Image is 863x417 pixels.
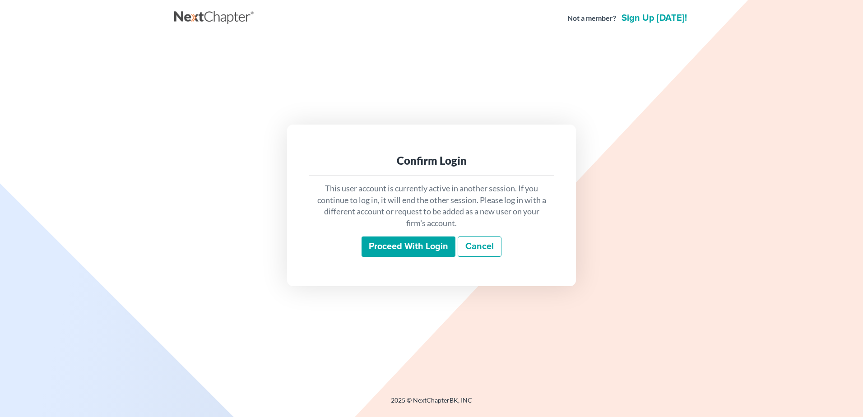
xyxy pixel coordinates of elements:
[362,236,455,257] input: Proceed with login
[458,236,501,257] a: Cancel
[316,183,547,229] p: This user account is currently active in another session. If you continue to log in, it will end ...
[567,13,616,23] strong: Not a member?
[316,153,547,168] div: Confirm Login
[620,14,689,23] a: Sign up [DATE]!
[174,396,689,412] div: 2025 © NextChapterBK, INC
